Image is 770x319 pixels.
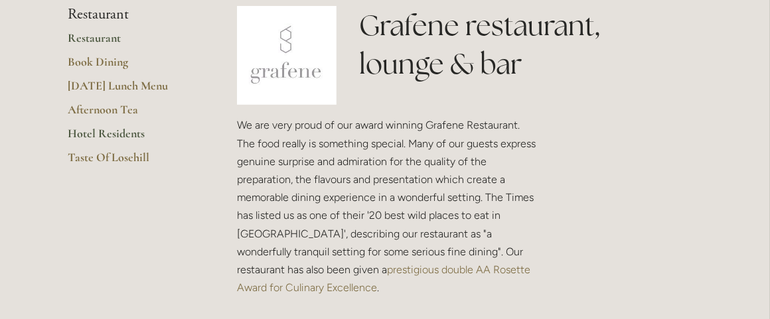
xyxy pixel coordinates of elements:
a: Restaurant [68,31,194,54]
a: Hotel Residents [68,126,194,150]
a: Taste Of Losehill [68,150,194,174]
p: We are very proud of our award winning Grafene Restaurant. The food really is something special. ... [237,116,540,296]
img: grafene.jpg [237,6,337,105]
a: [DATE] Lunch Menu [68,78,194,102]
h1: Grafene restaurant, lounge & bar [359,6,702,84]
a: Afternoon Tea [68,102,194,126]
li: Restaurant [68,6,194,23]
a: Book Dining [68,54,194,78]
